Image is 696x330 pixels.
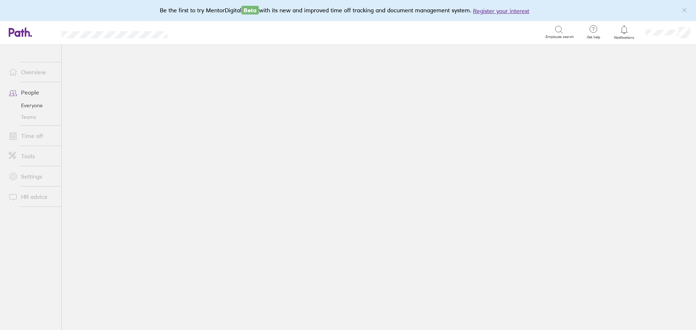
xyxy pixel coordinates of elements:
[3,129,61,143] a: Time off
[473,7,529,15] button: Register your interest
[613,25,636,40] a: Notifications
[582,35,605,39] span: Get help
[546,35,574,39] span: Employee search
[187,29,206,35] div: Search
[613,35,636,40] span: Notifications
[3,100,61,111] a: Everyone
[160,6,536,15] div: Be the first to try MentorDigital with its new and improved time off tracking and document manage...
[3,149,61,163] a: Tools
[3,85,61,100] a: People
[3,189,61,204] a: HR advice
[3,169,61,184] a: Settings
[241,6,259,14] span: Beta
[3,65,61,79] a: Overview
[3,111,61,123] a: Teams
